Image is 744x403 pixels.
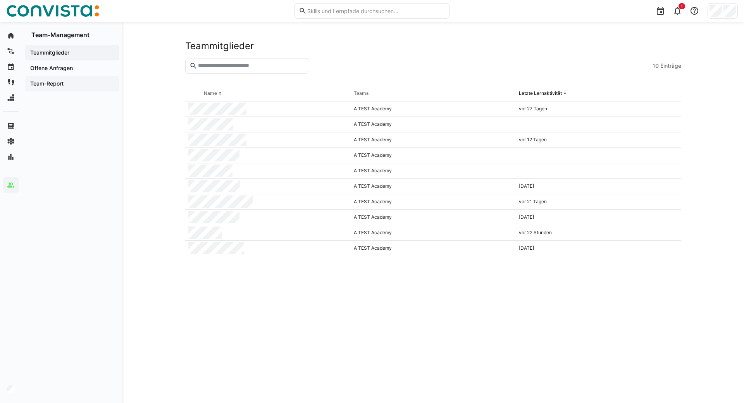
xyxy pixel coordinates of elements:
span: [DATE] [519,245,534,251]
span: vor 12 Tagen [519,137,547,142]
div: A TEST Academy [351,225,516,241]
div: A TEST Academy [351,132,516,148]
div: A TEST Academy [351,163,516,179]
span: vor 27 Tagen [519,106,547,111]
div: Teams [354,90,369,96]
span: 10 [653,62,659,70]
span: [DATE] [519,214,534,220]
div: A TEST Academy [351,194,516,210]
div: A TEST Academy [351,241,516,256]
span: [DATE] [519,183,534,189]
div: A TEST Academy [351,148,516,163]
span: vor 22 Stunden [519,230,552,235]
span: 1 [681,4,683,9]
span: vor 21 Tagen [519,199,547,204]
div: A TEST Academy [351,117,516,132]
span: Einträge [660,62,681,70]
div: A TEST Academy [351,210,516,225]
div: A TEST Academy [351,101,516,117]
input: Skills und Lernpfade durchsuchen… [307,7,445,14]
div: A TEST Academy [351,179,516,194]
div: Name [204,90,217,96]
h2: Teammitglieder [185,40,254,52]
div: Letzte Lernaktivität [519,90,562,96]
